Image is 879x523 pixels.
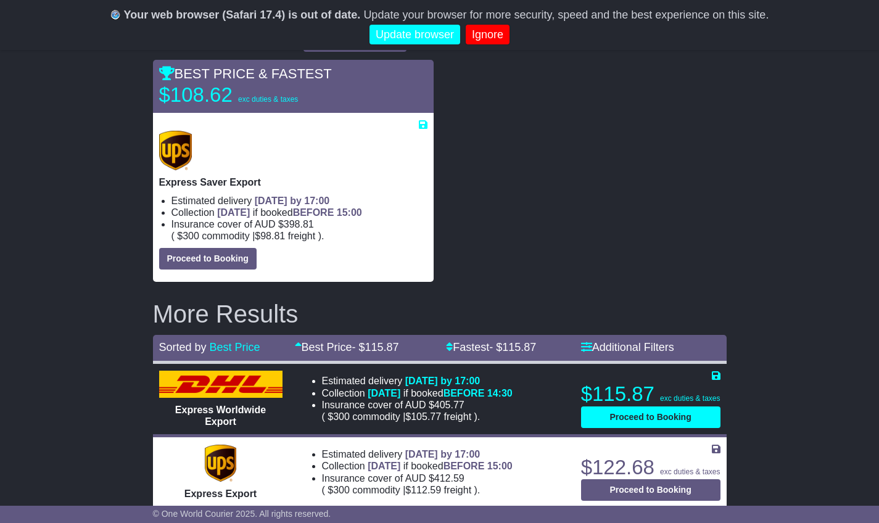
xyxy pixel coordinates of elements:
span: [DATE] by 17:00 [405,449,481,459]
span: exc duties & taxes [238,95,298,104]
span: 112.59 [411,485,441,495]
span: 398.81 [284,219,314,229]
span: 300 [333,485,350,495]
span: Commodity [352,485,400,495]
span: Commodity [352,411,400,422]
span: 115.87 [365,341,399,353]
span: $ $ [325,485,474,495]
span: Freight [444,485,471,495]
span: exc duties & taxes [660,394,720,403]
span: BEFORE [293,207,334,218]
a: Best Price- $115.87 [295,341,399,353]
button: Proceed to Booking [581,479,720,501]
span: [DATE] by 17:00 [405,376,481,386]
li: Estimated delivery [171,195,427,207]
span: ( ). [171,230,324,242]
p: $108.62 [159,83,313,107]
span: ( ). [322,484,481,496]
span: [DATE] [217,207,250,218]
span: | [403,411,405,422]
span: Insurance cover of AUD $ [322,472,464,484]
span: Express Worldwide Export [175,405,266,427]
span: 14:30 [487,388,513,398]
span: [DATE] [368,388,400,398]
span: Freight [444,411,471,422]
span: © One World Courier 2025. All rights reserved. [153,509,331,519]
img: UPS (new): Express Saver Export [159,131,192,170]
span: Commodity [202,231,249,241]
span: 405.77 [434,400,464,410]
img: UPS (new): Express Export [205,445,236,482]
a: Fastest- $115.87 [446,341,536,353]
li: Collection [322,460,566,472]
span: 15:00 [487,461,513,471]
span: Insurance cover of AUD $ [171,218,314,230]
span: if booked [368,461,512,471]
span: $ $ [175,231,318,241]
span: BEST PRICE & FASTEST [159,66,332,81]
span: - $ [352,341,399,353]
a: Best Price [210,341,260,353]
img: DHL: Express Worldwide Export [159,371,283,398]
li: Estimated delivery [322,448,566,460]
span: BEFORE [444,461,485,471]
span: 412.59 [434,473,464,484]
li: Collection [322,387,566,399]
span: exc duties & taxes [660,467,720,476]
span: BEFORE [444,388,485,398]
li: Collection [171,207,427,218]
span: 15:00 [337,207,362,218]
span: [DATE] [368,461,400,471]
span: ( ). [322,411,481,422]
span: if booked [217,207,361,218]
span: 115.87 [502,341,536,353]
span: Update your browser for more security, speed and the best experience on this site. [363,9,769,21]
button: Proceed to Booking [159,248,257,270]
span: 300 [183,231,199,241]
span: - $ [489,341,536,353]
h2: More Results [153,300,727,327]
span: Freight [288,231,315,241]
span: | [252,231,255,241]
span: 98.81 [260,231,285,241]
p: $122.68 [581,455,720,480]
span: Insurance cover of AUD $ [322,399,464,411]
p: Express Saver Export [159,176,427,188]
span: Express Export [184,488,257,499]
button: Proceed to Booking [581,406,720,428]
li: Estimated delivery [322,375,566,387]
span: | [403,485,405,495]
a: Update browser [369,25,460,45]
b: Your web browser (Safari 17.4) is out of date. [124,9,361,21]
a: Ignore [466,25,510,45]
span: [DATE] by 17:00 [255,196,330,206]
span: 105.77 [411,411,441,422]
p: $115.87 [581,382,720,406]
span: $ $ [325,411,474,422]
span: 300 [333,411,350,422]
span: Sorted by [159,341,207,353]
span: if booked [368,388,512,398]
a: Additional Filters [581,341,674,353]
